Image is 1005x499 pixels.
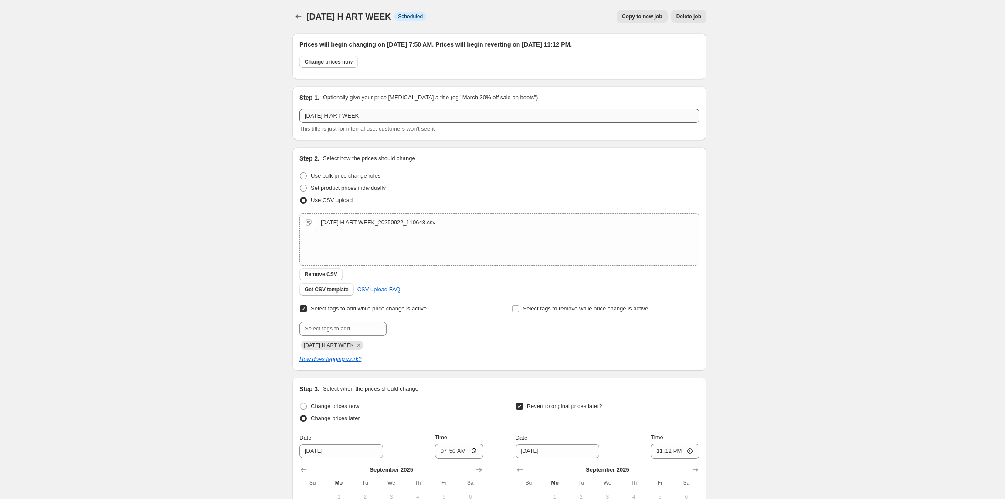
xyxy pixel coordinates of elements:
[435,434,447,441] span: Time
[356,479,375,486] span: Tu
[378,476,404,490] th: Wednesday
[671,10,706,23] button: Delete job
[621,476,647,490] th: Thursday
[624,479,643,486] span: Th
[622,13,662,20] span: Copy to new job
[516,476,542,490] th: Sunday
[523,305,648,312] span: Select tags to remove while price change is active
[306,12,391,21] span: [DATE] H ART WEEK
[516,435,527,441] span: Date
[519,479,538,486] span: Su
[677,479,696,486] span: Sa
[321,218,435,227] div: [DATE] H ART WEEK_20250922_110648.csv
[311,403,359,409] span: Change prices now
[311,415,360,421] span: Change prices later
[647,476,673,490] th: Friday
[673,476,699,490] th: Saturday
[355,341,363,349] button: Remove 2025-09-23 H ART WEEK
[304,342,354,348] span: 2025-09-23 H ART WEEK
[568,476,594,490] th: Tuesday
[382,479,401,486] span: We
[545,479,564,486] span: Mo
[516,444,599,458] input: 9/22/2025
[311,305,427,312] span: Select tags to add while price change is active
[299,40,699,49] h2: Prices will begin changing on [DATE] 7:50 AM. Prices will begin reverting on [DATE] 11:12 PM.
[542,476,568,490] th: Monday
[357,285,401,294] span: CSV upload FAQ
[398,13,423,20] span: Scheduled
[305,286,349,293] span: Get CSV template
[651,444,699,459] input: 12:00
[352,476,378,490] th: Tuesday
[299,283,354,296] button: Get CSV template
[311,185,386,191] span: Set product prices individually
[461,479,480,486] span: Sa
[299,154,319,163] h2: Step 2.
[431,476,457,490] th: Friday
[311,172,380,179] span: Use bulk price change rules
[326,476,352,490] th: Monday
[323,93,538,102] p: Optionally give your price [MEDICAL_DATA] a title (eg "March 30% off sale on boots")
[292,10,305,23] button: Price change jobs
[676,13,701,20] span: Delete job
[299,268,343,280] button: Remove CSV
[404,476,431,490] th: Thursday
[299,444,383,458] input: 9/22/2025
[435,444,484,459] input: 12:00
[527,403,602,409] span: Revert to original prices later?
[299,56,358,68] button: Change prices now
[323,384,418,393] p: Select when the prices should change
[329,479,348,486] span: Mo
[323,154,415,163] p: Select how the prices should change
[299,93,319,102] h2: Step 1.
[299,109,699,123] input: 30% off holiday sale
[298,464,310,476] button: Show previous month, August 2025
[408,479,427,486] span: Th
[299,356,361,362] a: How does tagging work?
[311,197,353,203] span: Use CSV upload
[435,479,454,486] span: Fr
[305,271,337,278] span: Remove CSV
[651,434,663,441] span: Time
[650,479,669,486] span: Fr
[473,464,485,476] button: Show next month, October 2025
[299,476,326,490] th: Sunday
[689,464,701,476] button: Show next month, October 2025
[352,283,406,297] a: CSV upload FAQ
[457,476,483,490] th: Saturday
[299,125,435,132] span: This title is just for internal use, customers won't see it
[299,384,319,393] h2: Step 3.
[571,479,591,486] span: Tu
[299,322,387,336] input: Select tags to add
[303,479,322,486] span: Su
[299,435,311,441] span: Date
[617,10,668,23] button: Copy to new job
[598,479,617,486] span: We
[594,476,621,490] th: Wednesday
[514,464,526,476] button: Show previous month, August 2025
[305,58,353,65] span: Change prices now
